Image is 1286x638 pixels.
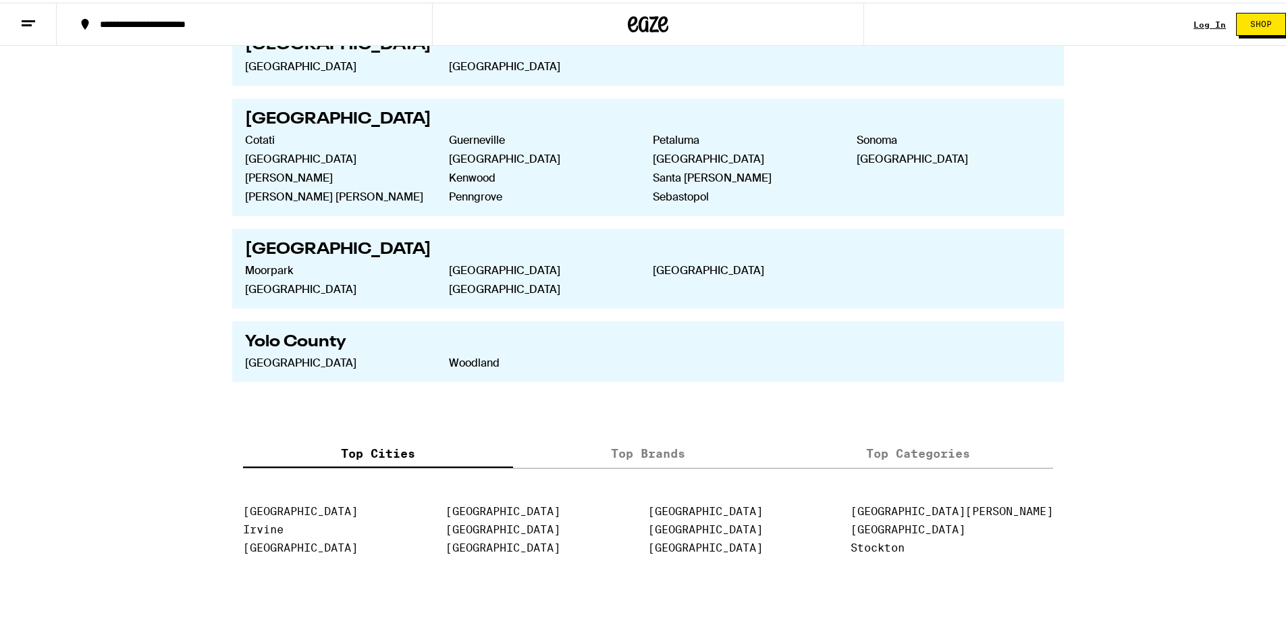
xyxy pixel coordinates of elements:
a: [GEOGRAPHIC_DATA] [245,280,427,294]
a: [PERSON_NAME] [PERSON_NAME] [245,187,427,201]
a: [GEOGRAPHIC_DATA] [446,502,560,515]
h2: [GEOGRAPHIC_DATA] [245,239,1052,255]
div: tabs [243,436,1053,466]
a: [GEOGRAPHIC_DATA] [243,502,358,515]
a: [GEOGRAPHIC_DATA] [857,149,1039,163]
a: Penngrove [449,187,631,201]
a: Sebastopol [653,187,835,201]
a: [GEOGRAPHIC_DATA] [245,149,427,163]
div: Log In [1194,18,1226,26]
label: Top Categories [783,436,1053,465]
a: [GEOGRAPHIC_DATA] [851,521,965,533]
a: [GEOGRAPHIC_DATA] [648,539,763,552]
a: Stockton [851,539,905,552]
a: [GEOGRAPHIC_DATA] [446,521,560,533]
a: [GEOGRAPHIC_DATA] [446,539,560,552]
span: Help [30,9,58,22]
label: Top Cities [243,436,513,465]
a: Kenwood [449,168,631,182]
a: [GEOGRAPHIC_DATA] [653,261,835,275]
a: [GEOGRAPHIC_DATA] [648,521,763,533]
a: Santa [PERSON_NAME] [653,168,835,182]
a: [GEOGRAPHIC_DATA][PERSON_NAME] [851,502,1053,515]
a: [GEOGRAPHIC_DATA] [245,57,427,71]
button: Shop [1236,10,1286,33]
a: Irvine [243,521,284,533]
a: Moorpark [245,261,427,275]
a: [GEOGRAPHIC_DATA] [449,261,631,275]
a: [GEOGRAPHIC_DATA] [245,353,427,367]
a: [GEOGRAPHIC_DATA] [648,502,763,515]
a: Petaluma [653,130,835,144]
a: [GEOGRAPHIC_DATA] [449,57,631,71]
span: Shop [1250,18,1272,26]
a: [PERSON_NAME] [245,168,427,182]
a: Cotati [245,130,427,144]
a: [GEOGRAPHIC_DATA] [653,149,835,163]
a: Sonoma [857,130,1039,144]
a: Guerneville [449,130,631,144]
h2: Yolo County [245,331,1052,348]
a: [GEOGRAPHIC_DATA] [449,280,631,294]
a: Woodland [449,353,631,367]
a: [GEOGRAPHIC_DATA] [449,149,631,163]
h2: [GEOGRAPHIC_DATA] [245,109,1052,125]
label: Top Brands [513,436,783,465]
a: [GEOGRAPHIC_DATA] [243,539,358,552]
